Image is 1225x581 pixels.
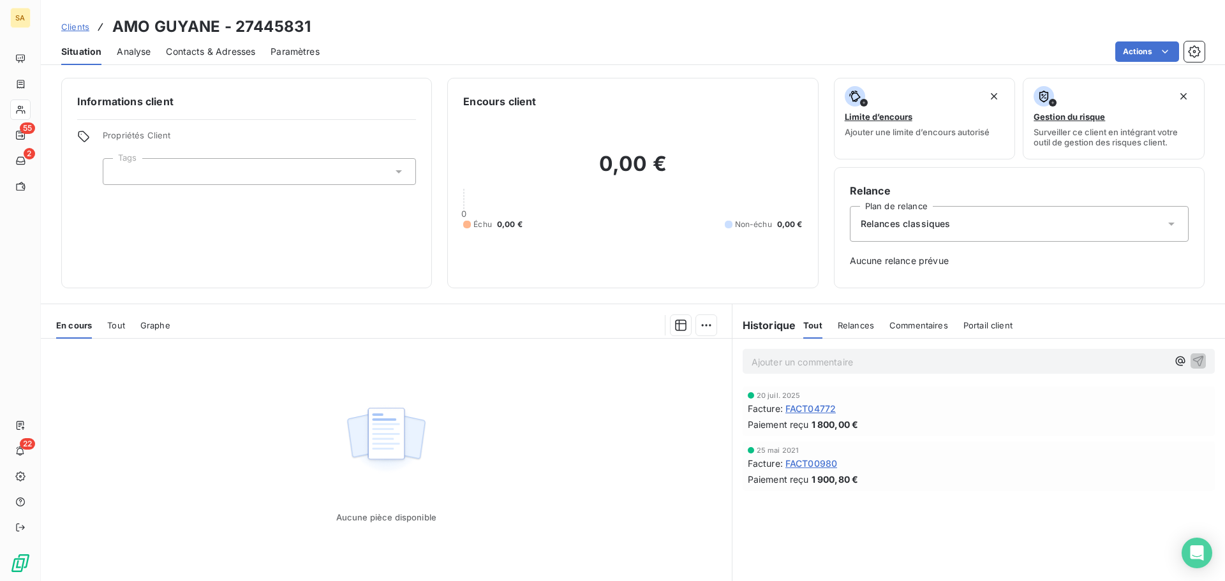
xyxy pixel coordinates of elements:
span: Propriétés Client [103,130,416,148]
h6: Relance [850,183,1189,198]
span: 1 800,00 € [812,418,859,431]
span: Contacts & Adresses [166,45,255,58]
span: 0,00 € [777,219,803,230]
span: 0 [461,209,466,219]
span: Analyse [117,45,151,58]
span: Aucune relance prévue [850,254,1189,267]
h2: 0,00 € [463,151,802,189]
button: Limite d’encoursAjouter une limite d’encours autorisé [834,78,1016,159]
span: Tout [803,320,822,330]
span: Surveiller ce client en intégrant votre outil de gestion des risques client. [1034,127,1194,147]
span: Clients [61,22,89,32]
span: Commentaires [889,320,948,330]
span: 1 900,80 € [812,473,859,486]
h6: Historique [732,318,796,333]
span: Paramètres [271,45,320,58]
button: Actions [1115,41,1179,62]
span: FACT00980 [785,457,837,470]
span: Situation [61,45,101,58]
a: Clients [61,20,89,33]
input: Ajouter une valeur [114,166,124,177]
span: Paiement reçu [748,473,809,486]
span: Ajouter une limite d’encours autorisé [845,127,990,137]
span: 20 juil. 2025 [757,392,801,399]
h6: Encours client [463,94,536,109]
span: FACT04772 [785,402,836,415]
span: En cours [56,320,92,330]
span: Facture : [748,402,783,415]
span: Aucune pièce disponible [336,512,436,522]
span: 22 [20,438,35,450]
span: 0,00 € [497,219,523,230]
h3: AMO GUYANE - 27445831 [112,15,311,38]
span: Portail client [963,320,1013,330]
button: Gestion du risqueSurveiller ce client en intégrant votre outil de gestion des risques client. [1023,78,1205,159]
span: Paiement reçu [748,418,809,431]
span: Non-échu [735,219,772,230]
span: Échu [473,219,492,230]
span: 2 [24,148,35,159]
span: Relances classiques [861,217,951,230]
span: Limite d’encours [845,112,912,122]
span: Facture : [748,457,783,470]
span: Relances [838,320,874,330]
h6: Informations client [77,94,416,109]
span: Tout [107,320,125,330]
span: 25 mai 2021 [757,446,799,454]
img: Logo LeanPay [10,553,31,573]
span: Graphe [140,320,170,330]
div: Open Intercom Messenger [1182,538,1212,568]
span: 55 [20,122,35,134]
img: Empty state [345,401,427,480]
span: Gestion du risque [1034,112,1105,122]
div: SA [10,8,31,28]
